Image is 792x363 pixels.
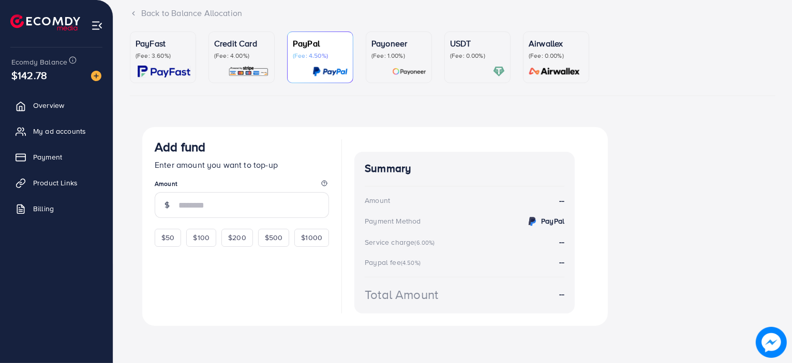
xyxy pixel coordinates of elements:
div: Total Amount [365,286,438,304]
p: USDT [450,37,505,50]
div: Payment Method [365,216,421,226]
legend: Amount [155,179,329,192]
img: card [526,66,584,77]
p: PayPal [293,37,348,50]
p: (Fee: 4.50%) [293,52,348,60]
img: card [228,66,269,77]
img: menu [91,20,103,31]
p: PayFast [136,37,190,50]
span: $200 [228,232,246,243]
img: logo [10,14,80,30]
span: $142.78 [11,68,47,83]
div: Service charge [365,237,438,247]
span: My ad accounts [33,126,86,136]
strong: -- [559,195,564,207]
a: Product Links [8,172,105,193]
small: (4.50%) [401,259,421,267]
span: Billing [33,203,54,214]
img: card [138,66,190,77]
span: Product Links [33,178,78,188]
span: $100 [193,232,210,243]
img: credit [526,215,539,228]
img: image [756,327,787,358]
div: Amount [365,195,390,206]
p: (Fee: 0.00%) [450,52,505,60]
p: Airwallex [529,37,584,50]
div: Paypal fee [365,257,424,267]
p: Payoneer [371,37,426,50]
span: Ecomdy Balance [11,57,67,67]
p: (Fee: 1.00%) [371,52,426,60]
img: card [312,66,348,77]
p: (Fee: 3.60%) [136,52,190,60]
span: $1000 [301,232,322,243]
a: My ad accounts [8,121,105,141]
strong: -- [559,256,564,267]
span: Payment [33,152,62,162]
span: $500 [265,232,283,243]
div: Back to Balance Allocation [130,7,775,19]
p: (Fee: 0.00%) [529,52,584,60]
p: Credit Card [214,37,269,50]
img: image [91,71,101,81]
h3: Add fund [155,139,205,154]
strong: PayPal [541,216,564,226]
h4: Summary [365,162,564,175]
p: (Fee: 4.00%) [214,52,269,60]
img: card [392,66,426,77]
p: Enter amount you want to top-up [155,159,329,171]
a: Payment [8,147,105,167]
span: $50 [161,232,174,243]
a: Billing [8,198,105,219]
small: (6.00%) [414,239,435,247]
img: card [493,66,505,77]
strong: -- [559,288,564,300]
strong: -- [559,236,564,247]
a: Overview [8,95,105,116]
span: Overview [33,100,64,111]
